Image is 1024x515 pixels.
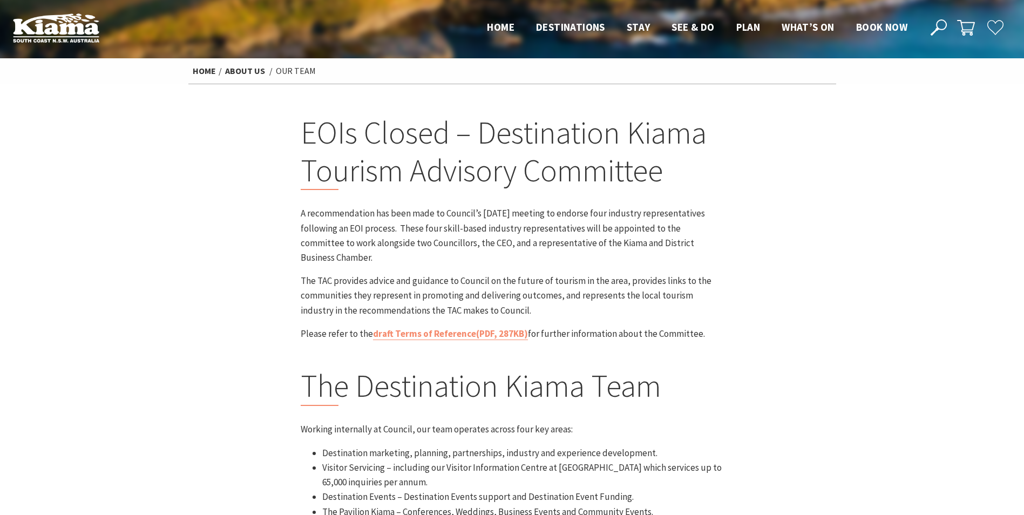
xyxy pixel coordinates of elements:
[476,19,918,37] nav: Main Menu
[193,65,216,77] a: Home
[301,114,724,190] h2: EOIs Closed – Destination Kiama Tourism Advisory Committee
[322,490,724,504] li: Destination Events – Destination Events support and Destination Event Funding.
[672,21,714,33] span: See & Do
[301,206,724,265] p: A recommendation has been made to Council’s [DATE] meeting to endorse four industry representativ...
[322,446,724,460] li: Destination marketing, planning, partnerships, industry and experience development.
[487,21,514,33] span: Home
[322,460,724,490] li: Visitor Servicing – including our Visitor Information Centre at [GEOGRAPHIC_DATA] which services ...
[13,13,99,43] img: Kiama Logo
[301,367,724,406] h2: The Destination Kiama Team
[627,21,650,33] span: Stay
[536,21,605,33] span: Destinations
[476,328,528,340] span: (PDF, 287KB)
[225,65,265,77] a: About Us
[736,21,761,33] span: Plan
[301,274,724,318] p: The TAC provides advice and guidance to Council on the future of tourism in the area, provides li...
[276,64,316,78] li: Our Team
[301,327,724,341] p: Please refer to the for further information about the Committee.
[373,328,528,340] a: draft Terms of Reference(PDF, 287KB)
[782,21,835,33] span: What’s On
[301,422,724,437] p: Working internally at Council, our team operates across four key areas:
[856,21,907,33] span: Book now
